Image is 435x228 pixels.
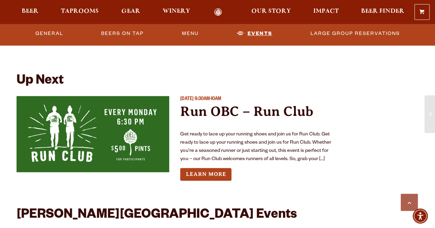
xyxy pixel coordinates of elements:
span: Beer Finder [361,9,404,14]
span: Our Story [251,9,291,14]
span: Beer [22,9,39,14]
a: Beer Finder [357,8,409,16]
a: Large Group Reservations [307,26,402,41]
a: Learn more about Run OBC – Run Club [180,168,231,181]
span: Gear [121,9,140,14]
a: General [33,26,66,41]
a: Winery [158,8,195,16]
h2: Up Next [17,74,64,89]
a: Menu [179,26,202,41]
div: Accessibility Menu [413,208,428,224]
a: Scroll to top [401,194,418,211]
a: Taprooms [56,8,103,16]
a: Impact [309,8,343,16]
a: View event details [17,96,169,172]
a: Gear [117,8,145,16]
span: Taprooms [61,9,99,14]
a: Beer [17,8,43,16]
span: 9:30AM-10AM [194,97,221,102]
a: Our Story [247,8,295,16]
a: Beers On Tap [98,26,146,41]
h2: [PERSON_NAME][GEOGRAPHIC_DATA] Events [17,208,297,223]
a: Events [234,26,275,41]
a: Run OBC – Run Club [180,104,313,119]
p: Get ready to lace up your running shoes and join us for Run Club. Get ready to lace up your runni... [180,131,333,164]
a: Odell Home [205,8,231,16]
span: Winery [163,9,190,14]
span: [DATE] [180,97,193,102]
span: Impact [313,9,339,14]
